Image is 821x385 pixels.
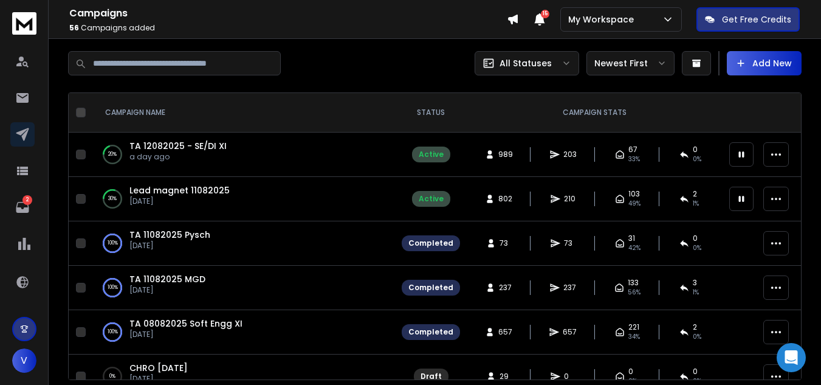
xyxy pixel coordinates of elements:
[693,322,697,332] span: 2
[129,241,210,251] p: [DATE]
[394,93,467,133] th: STATUS
[129,184,230,196] a: Lead magnet 11082025
[628,243,641,253] span: 42 %
[129,196,230,206] p: [DATE]
[628,154,640,164] span: 33 %
[12,12,36,35] img: logo
[108,326,118,338] p: 100 %
[129,362,188,374] a: CHRO [DATE]
[108,237,118,249] p: 100 %
[91,133,394,177] td: 20%TA 12082025 - SE/DI XIa day ago
[419,150,444,159] div: Active
[91,310,394,355] td: 100%TA 08082025 Soft Engg XI[DATE]
[563,150,577,159] span: 203
[722,13,791,26] p: Get Free Credits
[628,278,639,288] span: 133
[628,367,633,376] span: 0
[91,266,394,310] td: 100%TA 11082025 MGD[DATE]
[727,51,802,75] button: Add New
[109,370,115,383] p: 0 %
[628,288,641,297] span: 56 %
[777,343,806,372] div: Open Intercom Messenger
[696,7,800,32] button: Get Free Credits
[408,327,453,337] div: Completed
[421,372,442,381] div: Draft
[69,6,507,21] h1: Campaigns
[564,238,576,248] span: 73
[568,13,639,26] p: My Workspace
[693,189,697,199] span: 2
[12,349,36,373] button: V
[500,57,552,69] p: All Statuses
[129,273,205,285] a: TA 11082025 MGD
[129,152,227,162] p: a day ago
[563,283,576,293] span: 237
[467,93,722,133] th: CAMPAIGN STATS
[22,195,32,205] p: 2
[10,195,35,220] a: 2
[500,372,512,381] span: 29
[693,154,701,164] span: 0 %
[693,332,701,342] span: 0 %
[500,238,512,248] span: 73
[91,177,394,221] td: 30%Lead magnet 11082025[DATE]
[498,150,513,159] span: 989
[628,322,639,332] span: 221
[693,199,699,209] span: 1 %
[129,285,205,295] p: [DATE]
[91,93,394,133] th: CAMPAIGN NAME
[498,327,512,337] span: 657
[91,221,394,266] td: 100%TA 11082025 Pysch[DATE]
[69,23,79,33] span: 56
[408,283,453,293] div: Completed
[693,243,701,253] span: 0 %
[628,199,641,209] span: 49 %
[129,330,242,339] p: [DATE]
[419,194,444,204] div: Active
[563,327,577,337] span: 657
[129,140,227,152] a: TA 12082025 - SE/DI XI
[129,317,242,330] a: TA 08082025 Soft Engg XI
[129,374,188,384] p: [DATE]
[108,282,118,294] p: 100 %
[564,372,576,381] span: 0
[108,148,117,161] p: 20 %
[586,51,675,75] button: Newest First
[628,189,640,199] span: 103
[541,10,549,18] span: 15
[108,193,117,205] p: 30 %
[408,238,453,248] div: Completed
[129,229,210,241] a: TA 11082025 Pysch
[628,234,635,243] span: 31
[628,332,640,342] span: 34 %
[628,145,637,154] span: 67
[564,194,576,204] span: 210
[499,283,512,293] span: 237
[693,145,698,154] span: 0
[498,194,512,204] span: 802
[693,234,698,243] span: 0
[693,278,697,288] span: 3
[693,367,698,376] span: 0
[69,23,507,33] p: Campaigns added
[693,288,699,297] span: 1 %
